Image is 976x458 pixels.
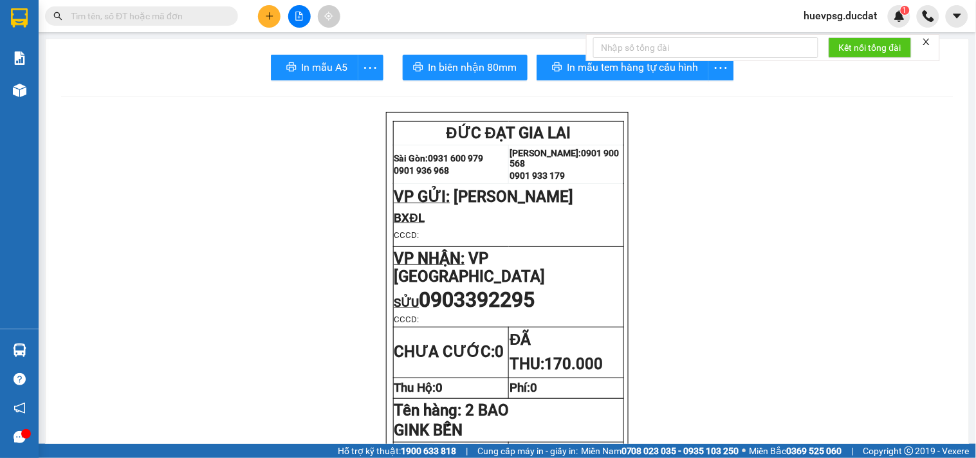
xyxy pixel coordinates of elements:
span: 170.000 [544,355,603,373]
span: | [466,444,468,458]
button: caret-down [946,5,968,28]
button: printerIn mẫu tem hàng tự cấu hình [537,55,709,80]
strong: 0931 600 979 [428,153,484,163]
img: solution-icon [13,51,26,65]
span: more [709,60,733,76]
strong: 0369 525 060 [787,446,842,456]
span: GINK BẾN [394,421,463,439]
span: printer [413,62,423,74]
span: VP NHẬN: [394,250,465,268]
strong: 0708 023 035 - 0935 103 250 [622,446,739,456]
sup: 1 [901,6,910,15]
span: plus [265,12,274,21]
strong: 0901 900 568 [510,148,619,169]
button: Kết nối tổng đài [829,37,912,58]
input: Tìm tên, số ĐT hoặc mã đơn [71,9,223,23]
span: VP GỬI: [394,188,450,206]
span: file-add [295,12,304,21]
strong: Sài Gòn: [394,153,428,163]
span: In mẫu tem hàng tự cấu hình [567,59,699,75]
strong: 0901 933 179 [510,170,565,181]
strong: Phí: [510,381,537,395]
button: more [708,55,734,80]
span: close [922,37,931,46]
button: printerIn mẫu A5 [271,55,358,80]
span: In biên nhận 80mm [428,59,517,75]
span: ĐỨC ĐẠT GIA LAI [447,124,571,142]
img: warehouse-icon [13,84,26,97]
span: printer [552,62,562,74]
span: notification [14,402,26,414]
img: logo-vxr [11,8,28,28]
span: message [14,431,26,443]
span: search [53,12,62,21]
strong: Thu Hộ: [394,381,443,395]
span: In mẫu A5 [302,59,348,75]
span: CCCD: [394,230,419,240]
span: ⚪️ [742,448,746,453]
span: 1 [903,6,907,15]
span: question-circle [14,373,26,385]
span: Miền Bắc [750,444,842,458]
span: | [852,444,854,458]
input: Nhập số tổng đài [593,37,818,58]
span: 0903392295 [419,288,535,312]
span: Cung cấp máy in - giấy in: [477,444,578,458]
img: warehouse-icon [13,343,26,357]
span: printer [286,62,297,74]
strong: 0901 936 968 [394,165,450,176]
span: SỬU [394,296,419,310]
span: BXĐL [394,211,425,225]
span: [PERSON_NAME] [454,188,574,206]
span: CCCD: [394,315,419,324]
span: Miền Nam [581,444,739,458]
img: icon-new-feature [894,10,905,22]
span: 0 [495,343,504,361]
button: more [358,55,383,80]
span: 0 [530,381,537,395]
strong: ĐÃ THU: [510,331,603,373]
img: phone-icon [923,10,934,22]
span: aim [324,12,333,21]
span: VP [GEOGRAPHIC_DATA] [394,250,546,286]
span: more [358,60,383,76]
button: printerIn biên nhận 80mm [403,55,528,80]
button: plus [258,5,281,28]
button: aim [318,5,340,28]
strong: CHƯA CƯỚC: [394,343,504,361]
span: Kết nối tổng đài [839,41,901,55]
span: Hỗ trợ kỹ thuật: [338,444,456,458]
span: Tên hàng: [394,401,510,419]
span: 2 BAO [466,401,510,419]
span: copyright [905,446,914,455]
strong: [PERSON_NAME]: [510,148,581,158]
span: 0 [436,381,443,395]
strong: 1900 633 818 [401,446,456,456]
button: file-add [288,5,311,28]
span: caret-down [952,10,963,22]
span: huevpsg.ducdat [794,8,888,24]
